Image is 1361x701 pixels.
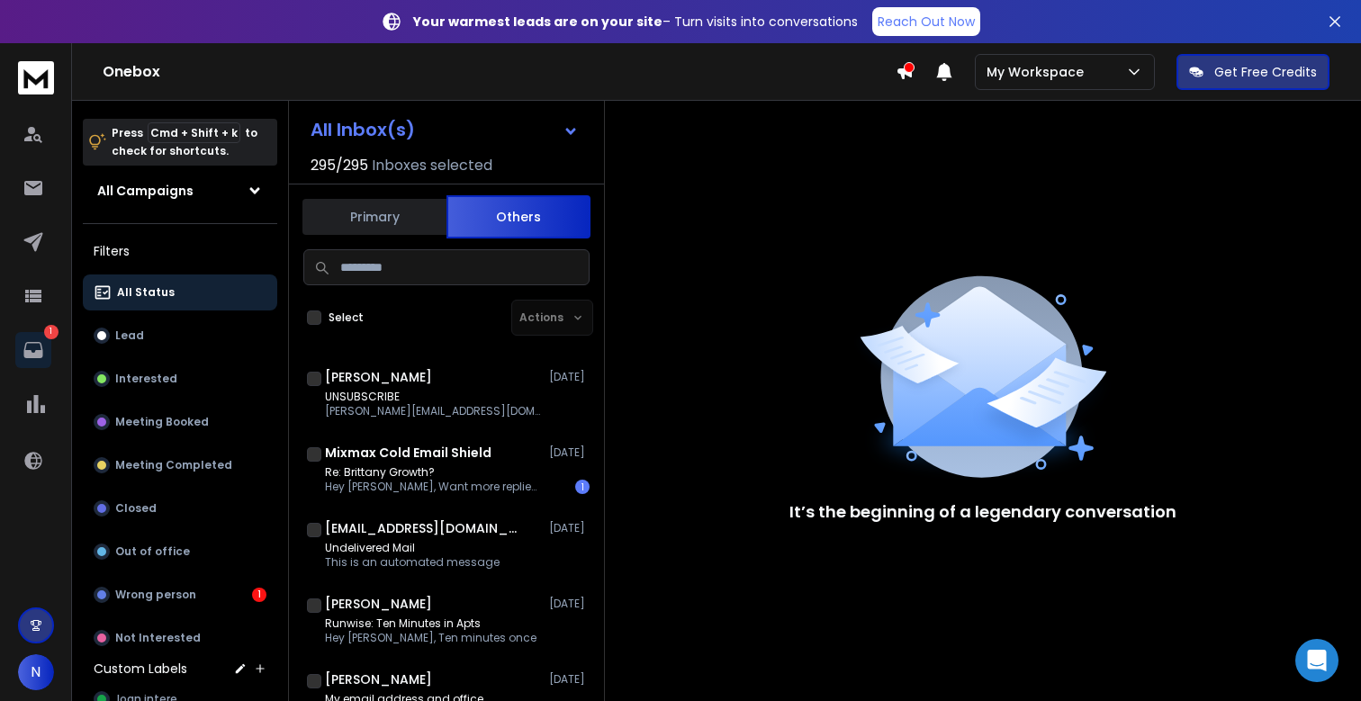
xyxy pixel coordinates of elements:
[325,404,541,418] p: [PERSON_NAME][EMAIL_ADDRESS][DOMAIN_NAME] > On [DATE],
[325,465,541,480] p: Re: Brittany Growth?
[83,620,277,656] button: Not Interested
[325,616,536,631] p: Runwise: Ten Minutes in Apts
[97,182,194,200] h1: All Campaigns
[115,501,157,516] p: Closed
[372,155,492,176] h3: Inboxes selected
[1214,63,1317,81] p: Get Free Credits
[325,670,432,688] h1: [PERSON_NAME]
[18,654,54,690] button: N
[296,112,593,148] button: All Inbox(s)
[325,519,523,537] h1: [EMAIL_ADDRESS][DOMAIN_NAME]
[83,238,277,264] h3: Filters
[549,597,590,611] p: [DATE]
[987,63,1091,81] p: My Workspace
[325,631,536,645] p: Hey [PERSON_NAME], Ten minutes once
[83,404,277,440] button: Meeting Booked
[117,285,175,300] p: All Status
[44,325,59,339] p: 1
[413,13,662,31] strong: Your warmest leads are on your site
[413,13,858,31] p: – Turn visits into conversations
[302,197,446,237] button: Primary
[148,122,240,143] span: Cmd + Shift + k
[549,370,590,384] p: [DATE]
[115,415,209,429] p: Meeting Booked
[549,521,590,535] p: [DATE]
[252,588,266,602] div: 1
[115,328,144,343] p: Lead
[83,274,277,310] button: All Status
[115,588,196,602] p: Wrong person
[18,61,54,94] img: logo
[311,155,368,176] span: 295 / 295
[325,541,500,555] p: Undelivered Mail
[549,445,590,460] p: [DATE]
[115,544,190,559] p: Out of office
[575,480,590,494] div: 1
[83,318,277,354] button: Lead
[1176,54,1329,90] button: Get Free Credits
[115,458,232,472] p: Meeting Completed
[325,555,500,570] p: This is an automated message
[325,595,432,613] h1: [PERSON_NAME]
[446,195,590,238] button: Others
[325,444,491,462] h1: Mixmax Cold Email Shield
[325,368,432,386] h1: [PERSON_NAME]
[83,577,277,613] button: Wrong person1
[83,534,277,570] button: Out of office
[311,121,415,139] h1: All Inbox(s)
[872,7,980,36] a: Reach Out Now
[329,310,364,325] label: Select
[112,124,257,160] p: Press to check for shortcuts.
[15,332,51,368] a: 1
[115,372,177,386] p: Interested
[325,390,541,404] p: UNSUBSCRIBE
[83,173,277,209] button: All Campaigns
[83,490,277,526] button: Closed
[83,447,277,483] button: Meeting Completed
[94,660,187,678] h3: Custom Labels
[878,13,975,31] p: Reach Out Now
[115,631,201,645] p: Not Interested
[1295,639,1338,682] div: Open Intercom Messenger
[549,672,590,687] p: [DATE]
[789,499,1176,525] p: It’s the beginning of a legendary conversation
[83,361,277,397] button: Interested
[325,480,541,494] p: Hey [PERSON_NAME], Want more replies to
[103,61,896,83] h1: Onebox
